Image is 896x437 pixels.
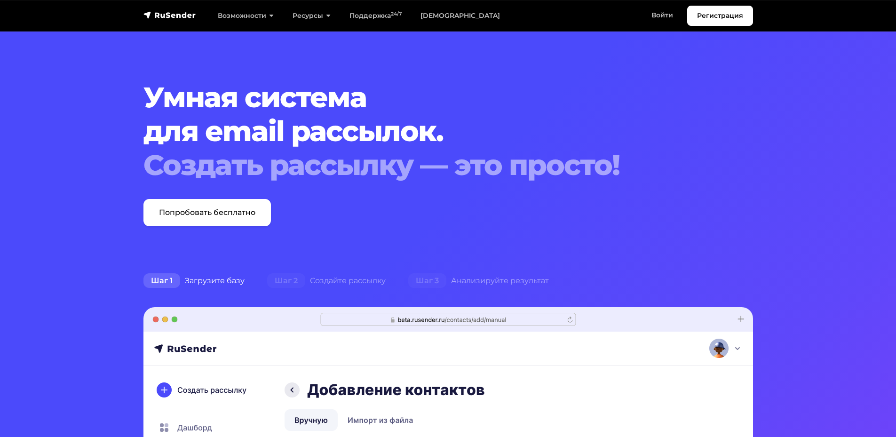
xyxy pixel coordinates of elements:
img: RuSender [143,10,196,20]
a: Попробовать бесплатно [143,199,271,226]
span: Шаг 1 [143,273,180,288]
div: Создать рассылку — это просто! [143,148,701,182]
span: Шаг 2 [267,273,305,288]
div: Анализируйте результат [397,271,560,290]
a: Регистрация [687,6,753,26]
a: [DEMOGRAPHIC_DATA] [411,6,509,25]
a: Ресурсы [283,6,340,25]
div: Создайте рассылку [256,271,397,290]
a: Возможности [208,6,283,25]
h1: Умная система для email рассылок. [143,80,701,182]
sup: 24/7 [391,11,402,17]
a: Поддержка24/7 [340,6,411,25]
a: Войти [642,6,682,25]
span: Шаг 3 [408,273,446,288]
div: Загрузите базу [132,271,256,290]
